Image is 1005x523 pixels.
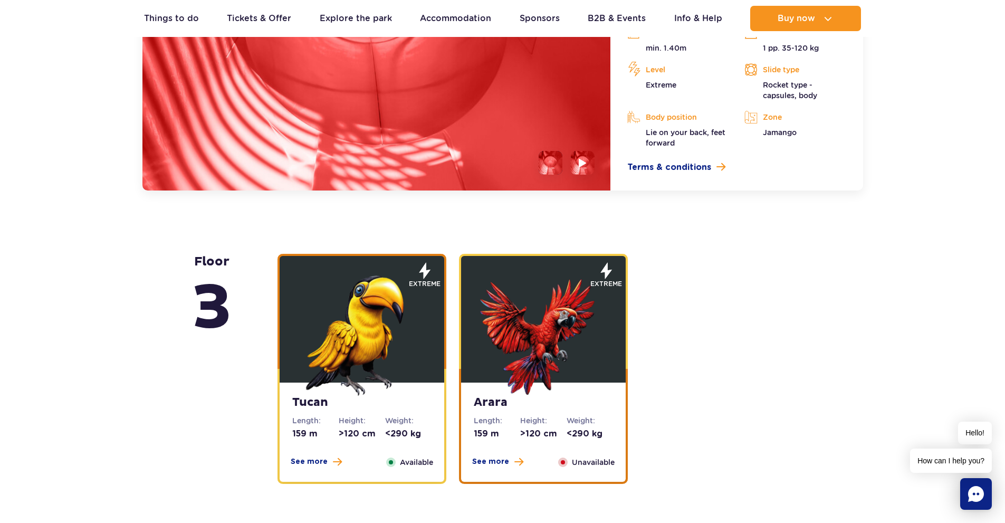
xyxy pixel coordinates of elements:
[472,457,509,467] span: See more
[778,14,815,23] span: Buy now
[144,6,199,31] a: Things to do
[627,109,729,125] p: Body position
[291,457,342,467] button: See more
[572,457,615,468] span: Unavailable
[409,279,441,289] span: extreme
[744,80,846,101] p: Rocket type - capsules, body
[567,415,613,426] dt: Weight:
[520,6,560,31] a: Sponsors
[472,457,523,467] button: See more
[292,415,339,426] dt: Length:
[291,457,328,467] span: See more
[627,80,729,90] p: Extreme
[385,428,432,440] dd: <290 kg
[400,457,433,468] span: Available
[339,428,385,440] dd: >120 cm
[567,428,613,440] dd: <290 kg
[420,6,491,31] a: Accommodation
[292,428,339,440] dd: 159 m
[299,269,425,396] img: 683e9e3786a57738606523.png
[960,478,992,510] div: Chat
[385,415,432,426] dt: Weight:
[227,6,291,31] a: Tickets & Offer
[744,109,846,125] p: Zone
[588,6,646,31] a: B2B & Events
[474,395,613,410] strong: Arara
[192,254,232,348] strong: floor
[480,269,607,396] img: 683e9e4e481cc327238821.png
[339,415,385,426] dt: Height:
[627,127,729,148] p: Lie on your back, feet forward
[320,6,392,31] a: Explore the park
[958,422,992,444] span: Hello!
[744,127,846,138] p: Jamango
[192,270,232,348] span: 3
[292,395,432,410] strong: Tucan
[627,161,846,174] a: Terms & conditions
[520,428,567,440] dd: >120 cm
[627,161,711,174] span: Terms & conditions
[674,6,722,31] a: Info & Help
[627,43,729,53] p: min. 1.40m
[750,6,861,31] button: Buy now
[910,449,992,473] span: How can I help you?
[590,279,622,289] span: extreme
[744,62,846,78] p: Slide type
[474,415,520,426] dt: Length:
[520,415,567,426] dt: Height:
[744,43,846,53] p: 1 pp. 35-120 kg
[474,428,520,440] dd: 159 m
[627,62,729,78] p: Level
